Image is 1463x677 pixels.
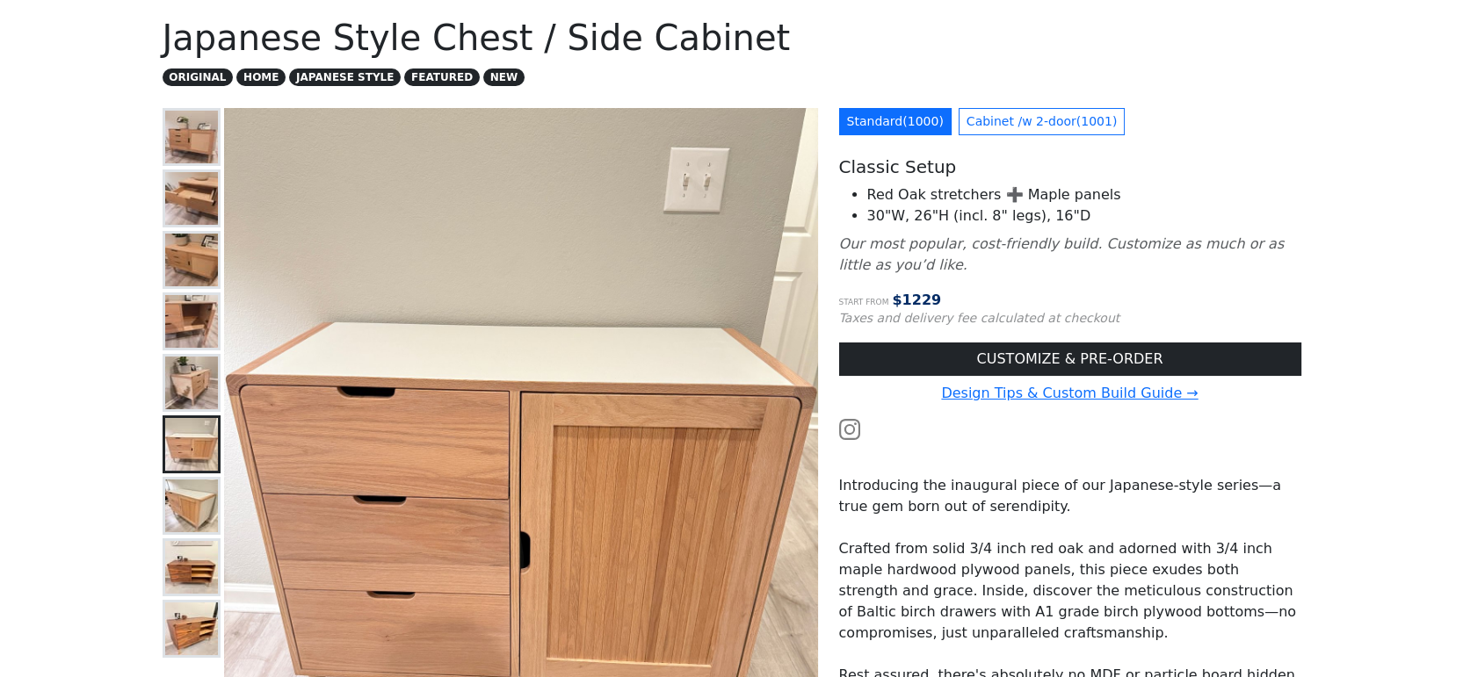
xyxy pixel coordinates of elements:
span: $ 1229 [892,292,941,308]
span: NEW [483,68,525,86]
small: Start from [839,298,889,306]
img: Japanese Style Nursery Dresser 40W x 18D x 36H [165,418,218,471]
img: Japanese Style Side Cabinet - Top View [165,234,218,286]
span: HOME [236,68,286,86]
i: Our most popular, cost-friendly build. Customize as much or as little as you’d like. [839,235,1285,273]
li: Red Oak stretchers ➕ Maple panels [867,184,1301,205]
h5: Classic Setup [839,156,1301,177]
a: CUSTOMIZE & PRE-ORDER [839,342,1301,376]
a: Cabinet /w 2-door(1001) [959,108,1125,135]
img: Japanese Style Side Cabinet - Corner View [165,357,218,409]
li: 30"W, 26"H (incl. 8" legs), 16"D [867,205,1301,227]
span: ORIGINAL [163,68,234,86]
img: Japanese Style Walnut Side Cabinet - Stunning Drawer Faces [165,602,218,655]
a: Design Tips & Custom Build Guide → [941,385,1198,401]
img: Japanese Style Side Cabinet - Overview [165,111,218,163]
span: JAPANESE STYLE [289,68,401,86]
p: Crafted from solid 3/4 inch red oak and adorned with 3/4 inch maple hardwood plywood panels, this... [839,538,1301,644]
span: FEATURED [404,68,480,86]
img: Japanese Style Nursery Dresser Side View [165,479,218,532]
a: Standard(1000) [839,108,952,135]
p: Introducing the inaugural piece of our Japanese-style series—a true gem born out of serendipity. [839,475,1301,517]
img: Japanese Style Walnut Side Cabinet [165,541,218,594]
h1: Japanese Style Chest / Side Cabinet [163,17,1301,59]
a: Watch the build video or pictures on Instagram [839,420,860,436]
img: Japanese Style Side Cabinet - Cabinet View [165,295,218,348]
img: Japanese Style Side Cabinet - Drawer Face Detail [165,172,218,225]
small: Taxes and delivery fee calculated at checkout [839,311,1120,325]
